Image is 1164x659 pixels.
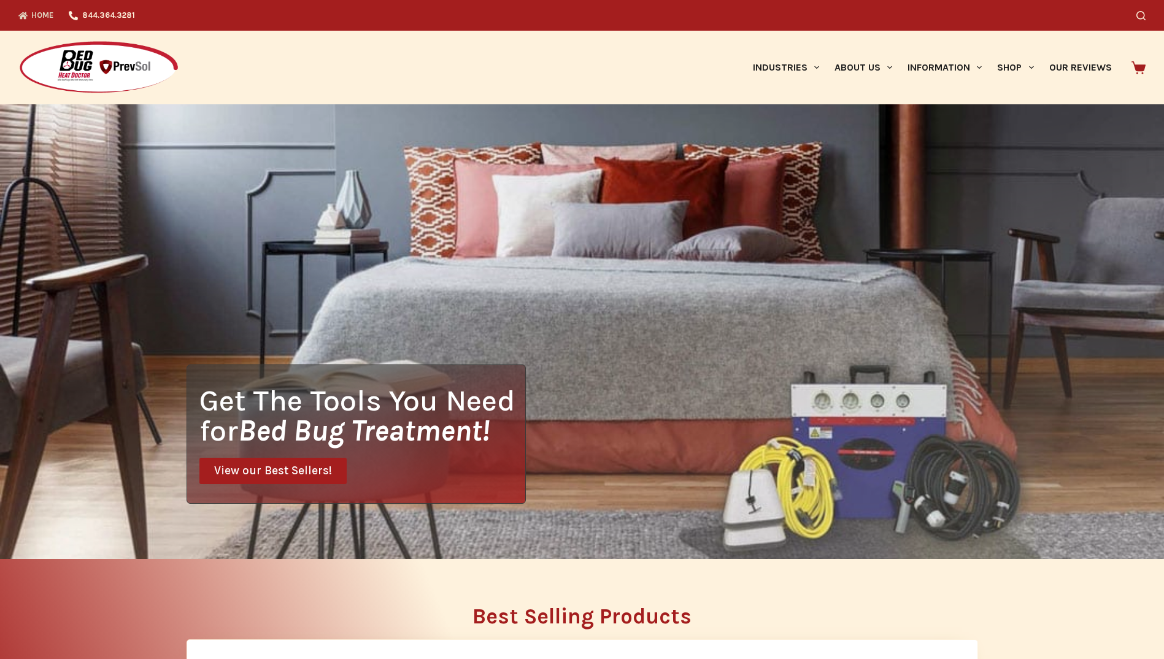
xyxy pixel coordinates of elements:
h2: Best Selling Products [187,606,978,627]
a: Shop [990,31,1041,104]
span: View our Best Sellers! [214,465,332,477]
h1: Get The Tools You Need for [199,385,525,445]
a: Our Reviews [1041,31,1119,104]
img: Prevsol/Bed Bug Heat Doctor [18,40,179,95]
a: About Us [827,31,900,104]
a: View our Best Sellers! [199,458,347,484]
nav: Primary [745,31,1119,104]
button: Search [1136,11,1146,20]
a: Information [900,31,990,104]
i: Bed Bug Treatment! [238,413,490,448]
a: Industries [745,31,827,104]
